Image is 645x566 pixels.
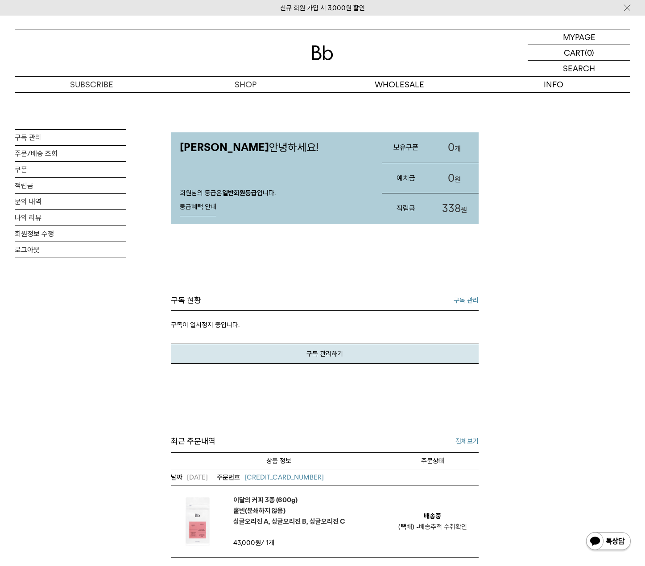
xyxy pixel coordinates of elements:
[455,436,479,447] a: 전체보기
[476,77,630,92] p: INFO
[280,4,365,12] a: 신규 회원 가입 시 3,000원 할인
[244,473,324,481] span: [CREDIT_CARD_NUMBER]
[430,193,479,224] a: 338원
[563,29,595,45] p: MYPAGE
[217,472,324,483] a: [CREDIT_CARD_NUMBER]
[169,77,322,92] a: SHOP
[171,452,386,469] th: 상품명/옵션
[171,344,479,364] a: 구독 관리하기
[442,202,461,215] span: 338
[585,45,594,60] p: (0)
[563,61,595,76] p: SEARCH
[171,295,201,306] h3: 구독 현황
[233,537,309,548] td: / 1개
[171,132,373,163] p: 안녕하세요!
[171,472,208,483] em: [DATE]
[222,189,257,197] strong: 일반회원등급
[171,311,479,344] p: 구독이 일시정지 중입니다.
[564,45,585,60] p: CART
[528,29,630,45] a: MYPAGE
[180,141,269,154] strong: [PERSON_NAME]
[15,226,126,242] a: 회원정보 수정
[448,141,455,154] span: 0
[171,435,215,448] span: 최근 주문내역
[233,495,345,527] a: 이달의 커피 3종 (600g)홀빈(분쇄하지 않음)싱글오리진 A, 싱글오리진 B, 싱글오리진 C
[419,523,442,531] a: 배송추적
[382,197,430,220] h3: 적립금
[233,495,345,527] em: 이달의 커피 3종 (600g) 홀빈(분쇄하지 않음) 싱글오리진 A, 싱글오리진 B, 싱글오리진 C
[312,45,333,60] img: 로고
[171,495,224,548] img: 이달의 커피
[382,166,430,190] h3: 예치금
[386,452,479,469] th: 주문상태
[171,180,373,224] div: 회원님의 등급은 입니다.
[15,194,126,209] a: 문의 내역
[15,242,126,258] a: 로그아웃
[585,531,632,553] img: 카카오톡 채널 1:1 채팅 버튼
[444,523,467,531] a: 수취확인
[233,539,261,547] strong: 43,000원
[382,135,430,159] h3: 보유쿠폰
[424,511,441,521] em: 배송중
[448,172,455,185] span: 0
[15,77,169,92] a: SUBSCRIBE
[15,162,126,177] a: 쿠폰
[430,163,479,193] a: 0원
[15,146,126,161] a: 주문/배송 조회
[398,521,467,532] div: (택배) -
[15,178,126,193] a: 적립금
[322,77,476,92] p: WHOLESALE
[528,45,630,61] a: CART (0)
[180,198,216,216] a: 등급혜택 안내
[15,210,126,226] a: 나의 리뷰
[15,130,126,145] a: 구독 관리
[430,132,479,163] a: 0개
[454,295,479,306] a: 구독 관리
